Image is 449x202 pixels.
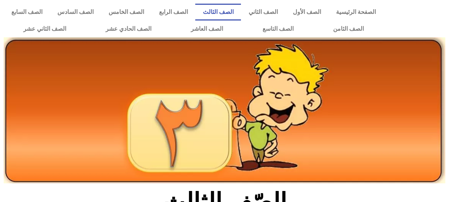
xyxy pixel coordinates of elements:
a: الصف الثامن [313,20,384,37]
a: الصف الحادي عشر [86,20,171,37]
a: الصف الرابع [151,4,195,20]
a: الصف الثاني عشر [4,20,86,37]
a: الصف الخامس [101,4,151,20]
a: الصف الثاني [241,4,285,20]
a: الصف التاسع [243,20,313,37]
a: الصف السابع [4,4,50,20]
a: الصف السادس [50,4,101,20]
a: الصف الأول [285,4,328,20]
a: الصفحة الرئيسية [329,4,384,20]
a: الصف العاشر [171,20,243,37]
a: الصف الثالث [195,4,241,20]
